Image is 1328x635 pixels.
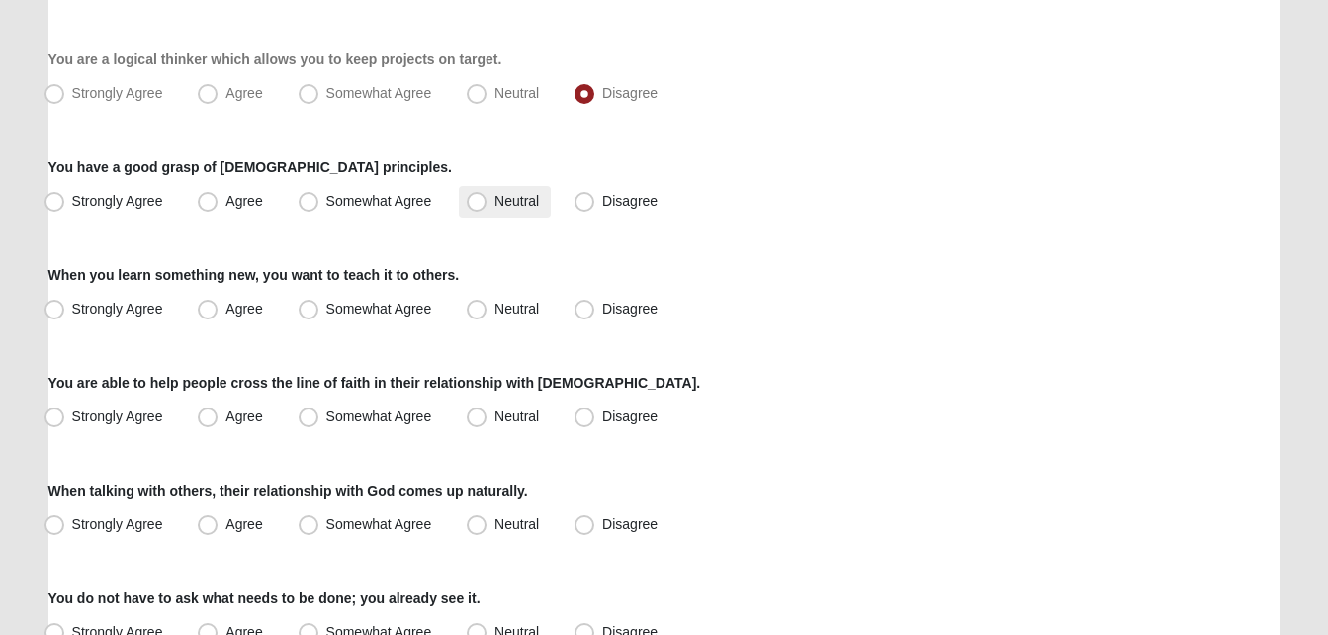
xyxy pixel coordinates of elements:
label: You do not have to ask what needs to be done; you already see it. [48,589,481,608]
span: Neutral [494,193,539,209]
label: When you learn something new, you want to teach it to others. [48,265,460,285]
span: Disagree [602,193,658,209]
span: Disagree [602,408,658,424]
span: Neutral [494,408,539,424]
label: When talking with others, their relationship with God comes up naturally. [48,481,528,500]
span: Strongly Agree [72,516,163,532]
span: Disagree [602,301,658,317]
span: Agree [225,408,262,424]
span: Somewhat Agree [326,301,432,317]
span: Somewhat Agree [326,193,432,209]
span: Neutral [494,301,539,317]
span: Strongly Agree [72,193,163,209]
span: Agree [225,85,262,101]
span: Strongly Agree [72,85,163,101]
span: Agree [225,301,262,317]
span: Agree [225,516,262,532]
span: Agree [225,193,262,209]
span: Somewhat Agree [326,516,432,532]
label: You are a logical thinker which allows you to keep projects on target. [48,49,502,69]
span: Disagree [602,85,658,101]
span: Strongly Agree [72,408,163,424]
span: Neutral [494,516,539,532]
span: Neutral [494,85,539,101]
label: You have a good grasp of [DEMOGRAPHIC_DATA] principles. [48,157,452,177]
span: Somewhat Agree [326,85,432,101]
label: You are able to help people cross the line of faith in their relationship with [DEMOGRAPHIC_DATA]. [48,373,701,393]
span: Strongly Agree [72,301,163,317]
span: Somewhat Agree [326,408,432,424]
span: Disagree [602,516,658,532]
